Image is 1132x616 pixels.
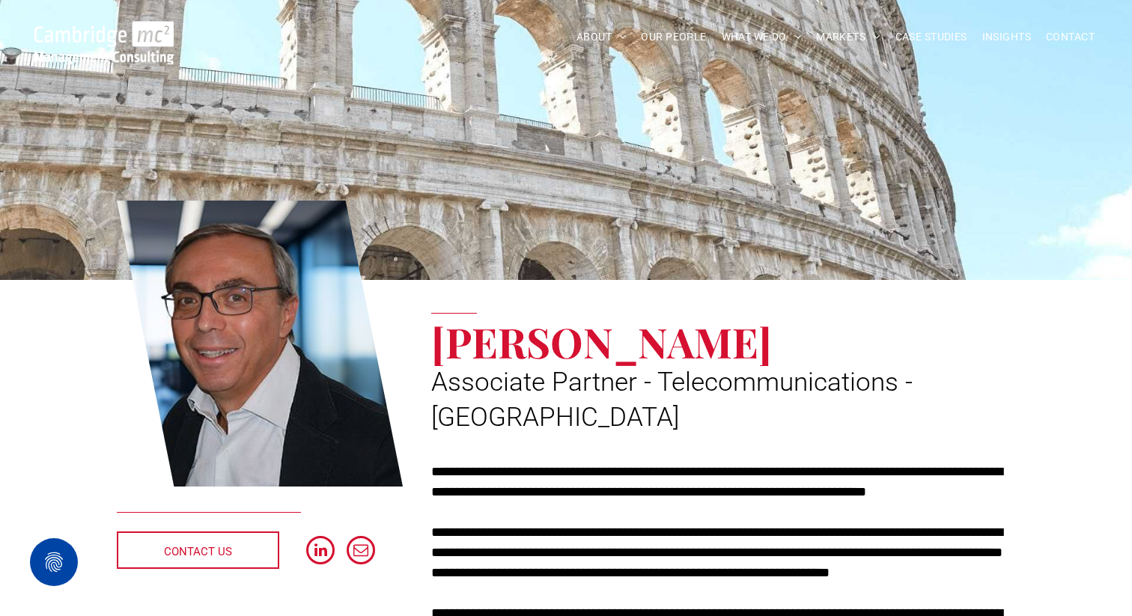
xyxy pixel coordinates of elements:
a: email [347,536,375,568]
a: WHAT WE DO [714,25,809,49]
img: Go to Homepage [34,21,174,64]
span: Associate Partner - Telecommunications - [GEOGRAPHIC_DATA] [431,367,913,433]
a: OUR PEOPLE [633,25,713,49]
a: ABOUT [569,25,634,49]
a: CONTACT [1038,25,1102,49]
a: Alessandro Forcina | Cambridge Management Consulting [117,198,403,489]
span: CONTACT US [164,533,232,570]
a: Your Business Transformed | Cambridge Management Consulting [34,23,174,39]
span: [PERSON_NAME] [431,314,772,369]
a: linkedin [306,536,335,568]
a: MARKETS [809,25,887,49]
a: CASE STUDIES [888,25,975,49]
a: CONTACT US [117,531,279,569]
a: INSIGHTS [975,25,1038,49]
